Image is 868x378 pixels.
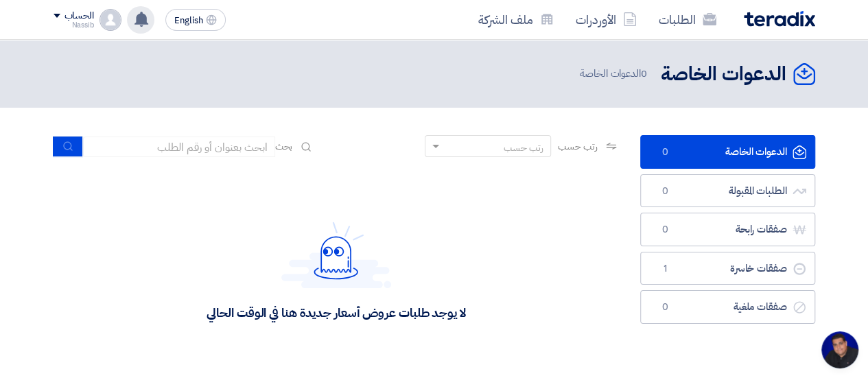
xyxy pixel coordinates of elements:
span: 0 [657,185,674,198]
a: الطلبات [648,3,727,36]
a: الدعوات الخاصة0 [640,135,815,169]
a: ملف الشركة [467,3,565,36]
img: profile_test.png [99,9,121,31]
span: بحث [275,139,293,154]
a: الأوردرات [565,3,648,36]
span: رتب حسب [558,139,597,154]
div: الحساب [64,10,94,22]
span: 0 [657,223,674,237]
span: English [174,16,203,25]
img: Hello [281,222,391,288]
a: صفقات خاسرة1 [640,252,815,285]
div: لا يوجد طلبات عروض أسعار جديدة هنا في الوقت الحالي [207,305,465,320]
div: رتب حسب [504,141,543,155]
span: 0 [657,145,674,159]
div: Nassib [54,21,94,29]
span: الدعوات الخاصة [580,66,650,82]
a: صفقات ملغية0 [640,290,815,324]
div: Open chat [821,331,858,368]
a: الطلبات المقبولة0 [640,174,815,208]
a: صفقات رابحة0 [640,213,815,246]
h2: الدعوات الخاصة [661,61,786,88]
span: 1 [657,262,674,276]
button: English [165,9,226,31]
span: 0 [641,66,647,81]
img: Teradix logo [744,11,815,27]
span: 0 [657,300,674,314]
input: ابحث بعنوان أو رقم الطلب [83,137,275,157]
